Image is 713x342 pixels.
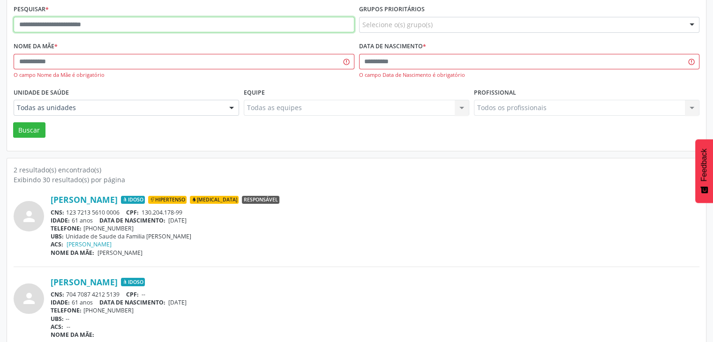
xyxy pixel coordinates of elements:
span: Responsável [242,196,279,204]
span: [DATE] [168,216,187,224]
div: 61 anos [51,298,699,306]
div: O campo Data de Nascimento é obrigatório [359,71,700,79]
a: [PERSON_NAME] [51,194,118,205]
span: Idoso [121,278,145,286]
span: CNS: [51,290,64,298]
span: Todas as unidades [17,103,220,112]
span: TELEFONE: [51,306,82,314]
i: person [21,208,38,225]
a: [PERSON_NAME] [51,277,118,287]
div: -- [51,315,699,323]
label: Unidade de saúde [14,85,69,100]
div: 2 resultado(s) encontrado(s) [14,165,699,175]
span: CPF: [126,290,139,298]
span: 130.204.178-99 [142,208,182,216]
div: 61 anos [51,216,699,224]
span: NOME DA MÃE: [51,249,94,257]
label: Grupos prioritários [359,2,425,17]
span: TELEFONE: [51,224,82,232]
div: Unidade de Saude da Familia [PERSON_NAME] [51,232,699,240]
span: [DATE] [168,298,187,306]
div: Exibindo 30 resultado(s) por página [14,175,699,185]
button: Feedback - Mostrar pesquisa [695,139,713,203]
span: DATA DE NASCIMENTO: [99,298,165,306]
div: 704 7087 4212 5139 [51,290,699,298]
i: person [21,290,38,307]
span: [MEDICAL_DATA] [190,196,239,204]
span: NOME DA MÃE: [51,331,94,339]
span: Selecione o(s) grupo(s) [362,20,433,30]
span: CPF: [126,208,139,216]
span: Idoso [121,196,145,204]
span: Hipertenso [148,196,187,204]
label: Nome da mãe [14,39,58,54]
span: CNS: [51,208,64,216]
label: Data de nascimento [359,39,426,54]
div: [PHONE_NUMBER] [51,224,699,232]
span: IDADE: [51,298,70,306]
div: O campo Nome da Mãe é obrigatório [14,71,354,79]
a: [PERSON_NAME] [67,240,112,248]
span: ACS: [51,240,63,248]
div: 123 7213 5610 0006 [51,208,699,216]
label: Pesquisar [14,2,49,17]
span: -- [142,290,145,298]
span: ACS: [51,323,63,331]
span: UBS: [51,315,64,323]
span: DATA DE NASCIMENTO: [99,216,165,224]
button: Buscar [13,122,45,138]
span: UBS: [51,232,64,240]
label: Profissional [474,85,516,100]
label: Equipe [244,85,265,100]
span: -- [67,323,70,331]
span: IDADE: [51,216,70,224]
span: Feedback [700,149,708,181]
span: [PERSON_NAME] [98,249,143,257]
div: [PHONE_NUMBER] [51,306,699,314]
